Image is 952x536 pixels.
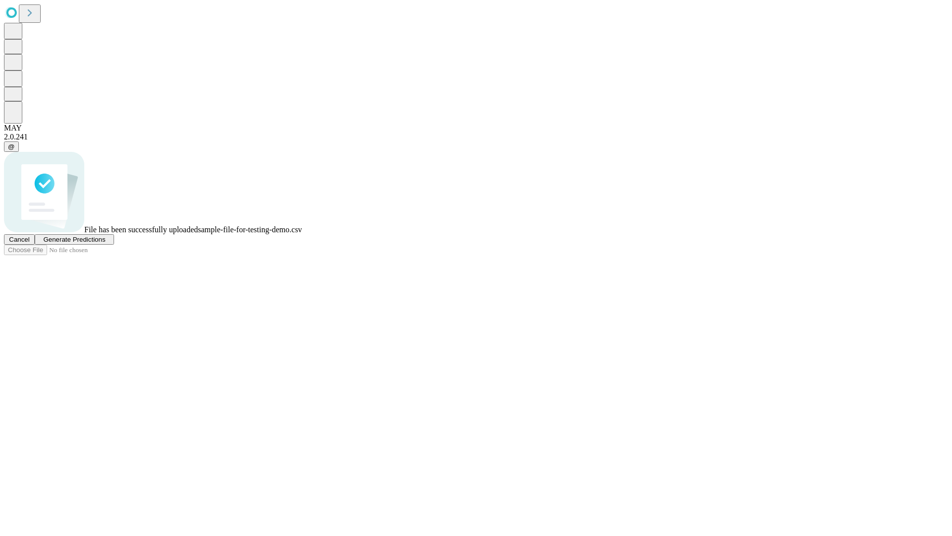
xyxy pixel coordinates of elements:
button: Generate Predictions [35,234,114,245]
span: File has been successfully uploaded [84,225,198,234]
span: Cancel [9,236,30,243]
button: @ [4,141,19,152]
div: MAY [4,124,948,133]
button: Cancel [4,234,35,245]
div: 2.0.241 [4,133,948,141]
span: @ [8,143,15,150]
span: Generate Predictions [43,236,105,243]
span: sample-file-for-testing-demo.csv [198,225,302,234]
